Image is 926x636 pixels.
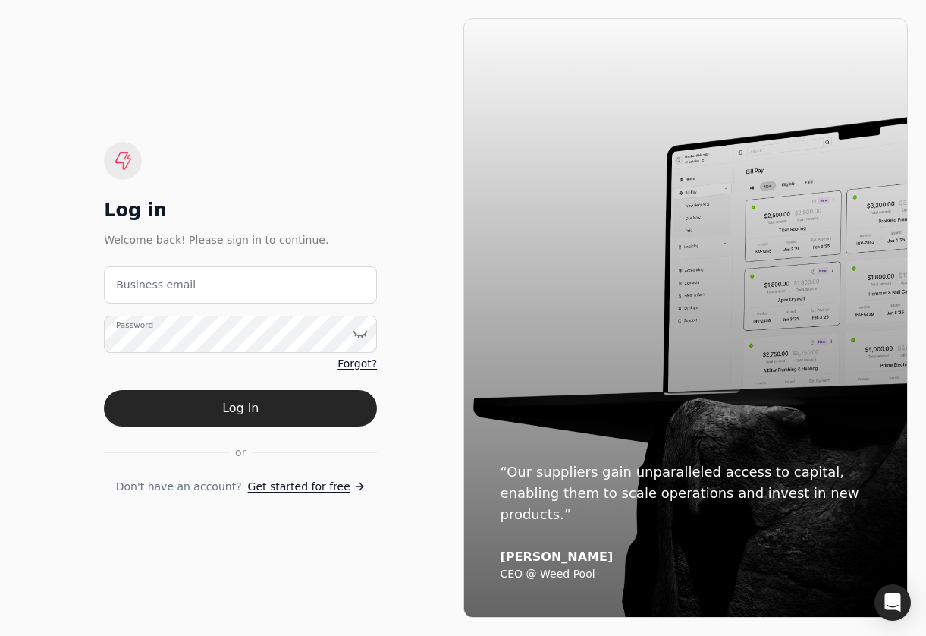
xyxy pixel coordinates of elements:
div: “Our suppliers gain unparalleled access to capital, enabling them to scale operations and invest ... [501,461,871,525]
span: Don't have an account? [116,479,242,495]
div: Log in [104,198,377,222]
div: [PERSON_NAME] [501,549,871,565]
label: Business email [116,277,196,293]
a: Forgot? [337,356,377,372]
label: Password [116,319,153,331]
div: Open Intercom Messenger [874,584,911,621]
div: Welcome back! Please sign in to continue. [104,231,377,248]
span: Get started for free [248,479,350,495]
a: Get started for free [248,479,366,495]
div: CEO @ Weed Pool [501,568,871,581]
span: or [235,445,246,461]
button: Log in [104,390,377,427]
